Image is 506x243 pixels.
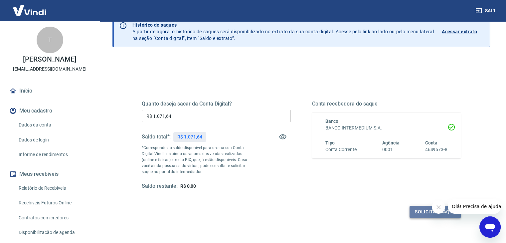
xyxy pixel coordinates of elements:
[474,5,498,17] button: Sair
[16,181,91,195] a: Relatório de Recebíveis
[142,145,253,175] p: *Corresponde ao saldo disponível para uso na sua Conta Digital Vindi. Incluindo os valores das ve...
[410,206,461,218] button: Solicitar saque
[23,56,76,63] p: [PERSON_NAME]
[142,101,291,107] h5: Quanto deseja sacar da Conta Digital?
[16,148,91,161] a: Informe de rendimentos
[16,133,91,147] a: Dados de login
[479,216,501,238] iframe: Botão para abrir a janela de mensagens
[442,28,477,35] p: Acessar extrato
[448,199,501,214] iframe: Mensagem da empresa
[425,140,437,145] span: Conta
[325,124,448,131] h6: BANCO INTERMEDIUM S.A.
[382,146,400,153] h6: 0001
[142,183,178,190] h5: Saldo restante:
[13,66,86,73] p: [EMAIL_ADDRESS][DOMAIN_NAME]
[132,22,434,28] p: Histórico de saques
[177,133,202,140] p: R$ 1.071,64
[142,133,171,140] h5: Saldo total*:
[4,5,56,10] span: Olá! Precisa de ajuda?
[325,119,339,124] span: Banco
[16,196,91,210] a: Recebíveis Futuros Online
[442,22,484,42] a: Acessar extrato
[432,200,445,214] iframe: Fechar mensagem
[37,27,63,53] div: T
[325,140,335,145] span: Tipo
[180,183,196,189] span: R$ 0,00
[312,101,461,107] h5: Conta recebedora do saque
[8,84,91,98] a: Início
[16,226,91,239] a: Disponibilização de agenda
[8,104,91,118] button: Meu cadastro
[16,118,91,132] a: Dados da conta
[425,146,447,153] h6: 4649573-8
[132,22,434,42] p: A partir de agora, o histórico de saques será disponibilizado no extrato da sua conta digital. Ac...
[8,0,51,21] img: Vindi
[382,140,400,145] span: Agência
[325,146,357,153] h6: Conta Corrente
[8,167,91,181] button: Meus recebíveis
[16,211,91,225] a: Contratos com credores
